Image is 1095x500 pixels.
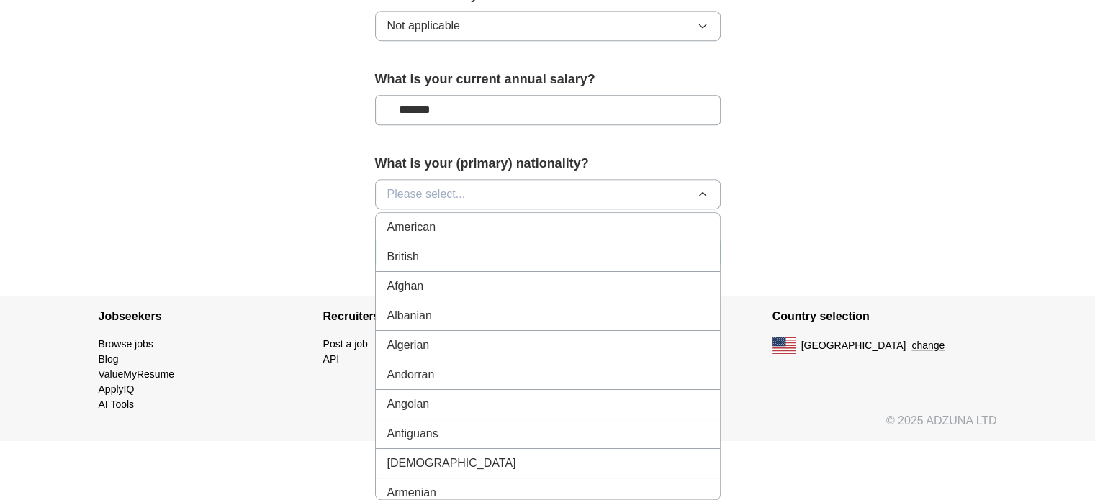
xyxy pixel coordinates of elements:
span: [GEOGRAPHIC_DATA] [801,338,906,353]
label: What is your (primary) nationality? [375,154,721,173]
img: US flag [772,337,796,354]
button: Not applicable [375,11,721,41]
button: Please select... [375,179,721,209]
a: AI Tools [99,399,135,410]
span: Angolan [387,396,430,413]
span: Please select... [387,186,466,203]
a: Browse jobs [99,338,153,350]
a: ApplyIQ [99,383,135,395]
span: Albanian [387,307,432,324]
span: British [387,248,419,265]
span: Afghan [387,278,424,295]
a: API [323,353,340,365]
span: Andorran [387,366,435,383]
span: [DEMOGRAPHIC_DATA] [387,455,516,472]
a: ValueMyResume [99,368,175,380]
h4: Country selection [772,296,997,337]
span: American [387,219,436,236]
a: Post a job [323,338,368,350]
a: Blog [99,353,119,365]
label: What is your current annual salary? [375,70,721,89]
button: change [911,338,945,353]
span: Not applicable [387,17,460,35]
span: Antiguans [387,425,438,442]
div: © 2025 ADZUNA LTD [87,412,1009,441]
span: Algerian [387,337,430,354]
